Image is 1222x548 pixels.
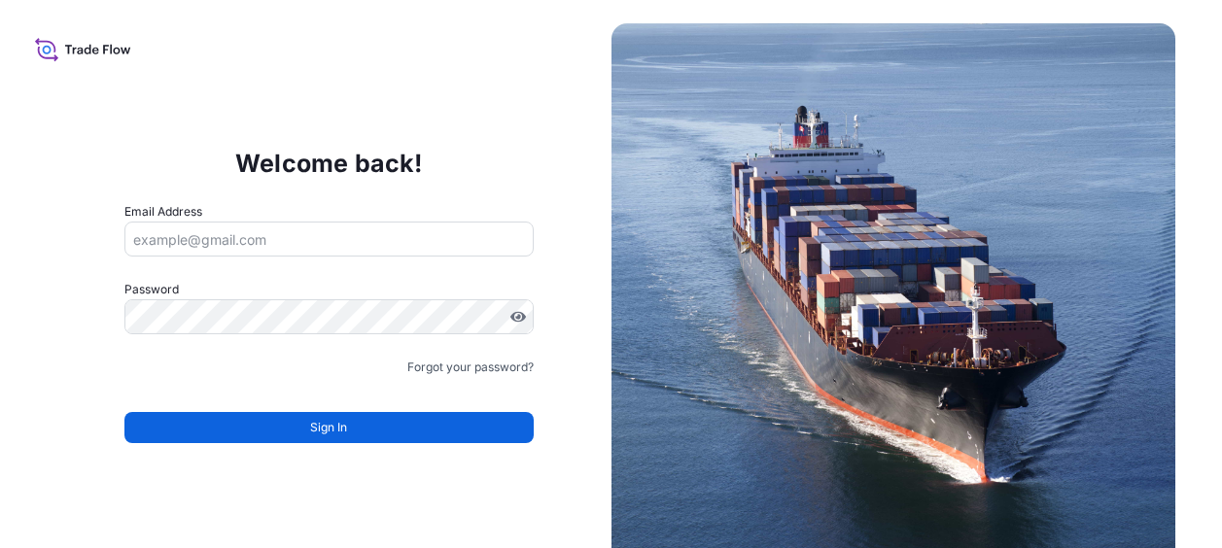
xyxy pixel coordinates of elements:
button: Show password [510,309,526,325]
label: Password [124,280,534,299]
p: Welcome back! [235,148,423,179]
button: Sign In [124,412,534,443]
a: Forgot your password? [407,358,534,377]
label: Email Address [124,202,202,222]
span: Sign In [310,418,347,437]
input: example@gmail.com [124,222,534,257]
